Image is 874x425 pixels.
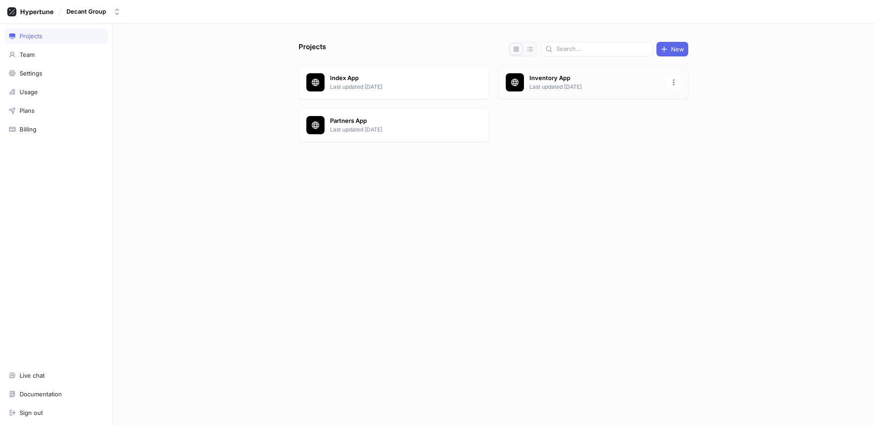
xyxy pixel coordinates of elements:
p: Partners App [330,116,462,126]
p: Projects [299,42,326,56]
div: Settings [20,70,42,77]
div: Projects [20,32,42,40]
a: Billing [5,121,108,137]
div: Team [20,51,35,58]
div: Decant Group [66,8,106,15]
input: Search... [556,45,649,54]
a: Team [5,47,108,62]
div: Billing [20,126,36,133]
div: Plans [20,107,35,114]
div: Documentation [20,390,62,398]
span: New [671,46,684,52]
p: Inventory App [529,74,661,83]
button: New [656,42,688,56]
a: Plans [5,103,108,118]
a: Settings [5,66,108,81]
div: Sign out [20,409,43,416]
p: Last updated [DATE] [330,126,462,134]
p: Last updated [DATE] [529,83,661,91]
button: Decant Group [63,4,124,19]
p: Index App [330,74,462,83]
div: Live chat [20,372,45,379]
p: Last updated [DATE] [330,83,462,91]
div: Usage [20,88,38,96]
a: Usage [5,84,108,100]
a: Documentation [5,386,108,402]
a: Projects [5,28,108,44]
